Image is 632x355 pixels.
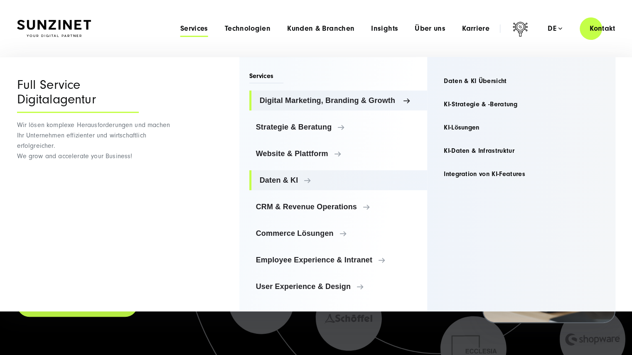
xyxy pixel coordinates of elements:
[437,118,605,137] a: KI-Lösungen
[415,24,445,33] a: Über uns
[256,123,421,131] span: Strategie & Beratung
[437,71,605,91] a: Daten & KI Übersicht
[249,170,428,190] a: Daten & KI
[256,149,421,158] span: Website & Plattform
[249,197,428,217] a: CRM & Revenue Operations
[249,144,428,164] a: Website & Plattform
[17,121,170,160] span: Wir lösen komplexe Herausforderungen und machen Ihr Unternehmen effizienter und wirtschaftlich er...
[249,71,284,83] span: Services
[256,203,421,211] span: CRM & Revenue Operations
[256,256,421,264] span: Employee Experience & Intranet
[249,250,428,270] a: Employee Experience & Intranet
[180,24,208,33] a: Services
[462,24,489,33] a: Karriere
[287,24,354,33] a: Kunden & Branchen
[17,20,91,37] img: SUNZINET Full Service Digital Agentur
[437,94,605,114] a: KI-Strategie & -Beratung
[249,223,428,243] a: Commerce Lösungen
[17,78,139,113] div: Full Service Digitalagentur
[548,24,562,33] div: de
[437,164,605,184] a: Integration von KI-Features
[437,141,605,161] a: KI-Daten & Infrastruktur
[260,96,421,105] span: Digital Marketing, Branding & Growth
[260,176,421,184] span: Daten & KI
[256,282,421,291] span: User Experience & Design
[249,91,428,110] a: Digital Marketing, Branding & Growth
[249,277,428,296] a: User Experience & Design
[256,229,421,237] span: Commerce Lösungen
[580,17,625,40] a: Kontakt
[371,24,398,33] a: Insights
[225,24,271,33] a: Technologien
[249,117,428,137] a: Strategie & Beratung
